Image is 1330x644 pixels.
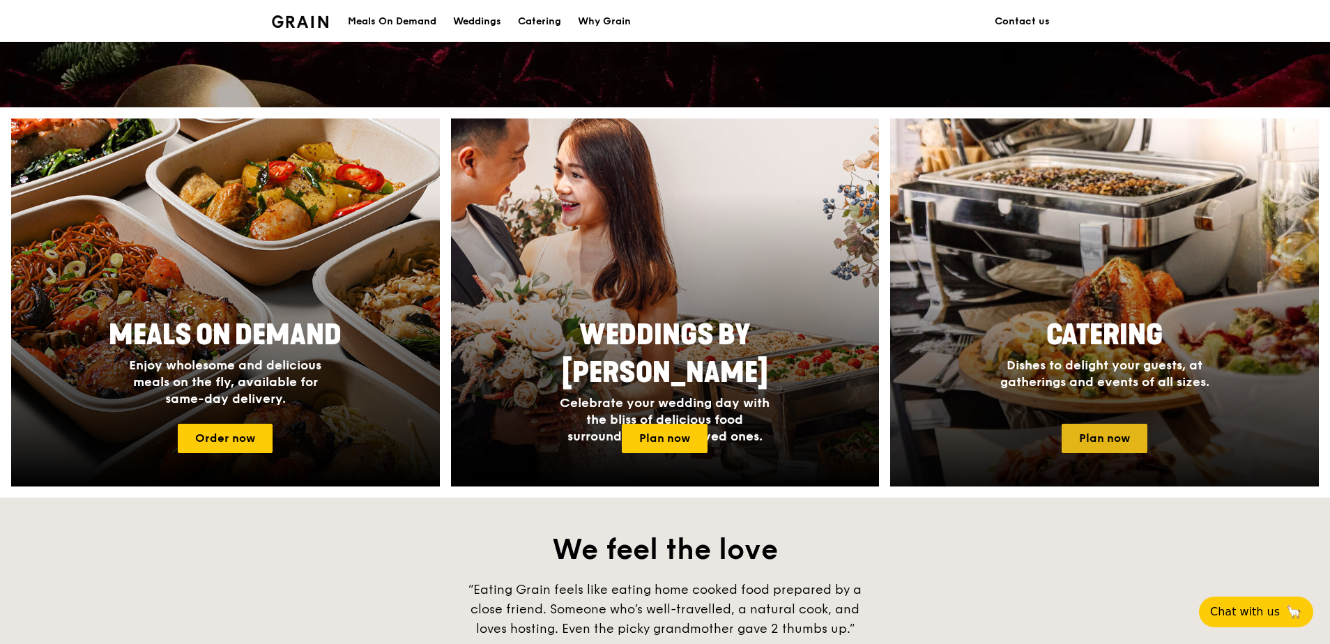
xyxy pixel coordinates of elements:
span: Celebrate your wedding day with the bliss of delicious food surrounded by your loved ones. [560,395,770,444]
span: Chat with us [1210,604,1280,620]
span: 🦙 [1285,604,1302,620]
img: meals-on-demand-card.d2b6f6db.png [11,118,440,486]
span: Catering [1046,319,1163,352]
a: CateringDishes to delight your guests, at gatherings and events of all sizes.Plan now [890,118,1319,486]
span: Meals On Demand [109,319,342,352]
span: Dishes to delight your guests, at gatherings and events of all sizes. [1000,358,1209,390]
div: Weddings [453,1,501,43]
a: Weddings [445,1,510,43]
div: “Eating Grain feels like eating home cooked food prepared by a close friend. Someone who’s well-t... [456,580,874,638]
span: Enjoy wholesome and delicious meals on the fly, available for same-day delivery. [129,358,321,406]
a: Meals On DemandEnjoy wholesome and delicious meals on the fly, available for same-day delivery.Or... [11,118,440,486]
a: Why Grain [570,1,639,43]
a: Contact us [986,1,1058,43]
img: weddings-card.4f3003b8.jpg [451,118,880,486]
div: Why Grain [578,1,631,43]
span: Weddings by [PERSON_NAME] [562,319,768,390]
div: Meals On Demand [348,1,436,43]
img: Grain [272,15,328,28]
a: Catering [510,1,570,43]
div: Catering [518,1,561,43]
a: Weddings by [PERSON_NAME]Celebrate your wedding day with the bliss of delicious food surrounded b... [451,118,880,486]
a: Order now [178,424,273,453]
a: Plan now [1062,424,1147,453]
a: Plan now [622,424,708,453]
button: Chat with us🦙 [1199,597,1313,627]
